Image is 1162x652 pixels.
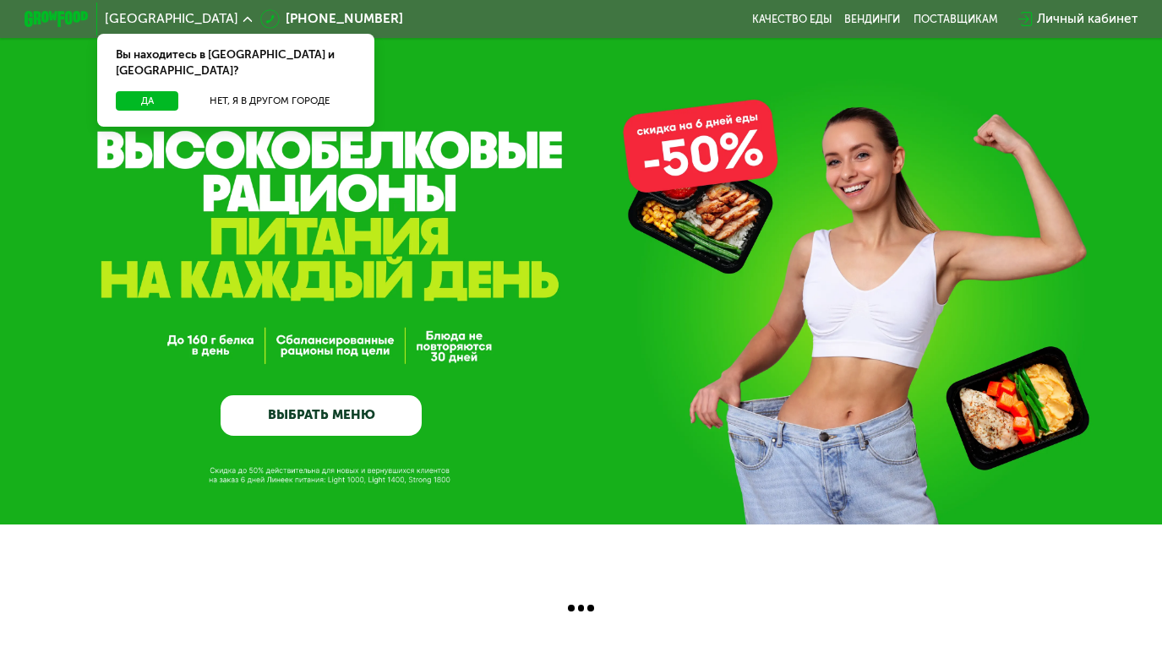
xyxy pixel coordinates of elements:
[260,9,404,29] a: [PHONE_NUMBER]
[97,34,374,92] div: Вы находитесь в [GEOGRAPHIC_DATA] и [GEOGRAPHIC_DATA]?
[116,91,178,111] button: Да
[844,13,900,25] a: Вендинги
[185,91,355,111] button: Нет, я в другом городе
[914,13,998,25] div: поставщикам
[105,13,238,25] span: [GEOGRAPHIC_DATA]
[221,395,422,436] a: ВЫБРАТЬ МЕНЮ
[752,13,832,25] a: Качество еды
[1037,9,1137,29] div: Личный кабинет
